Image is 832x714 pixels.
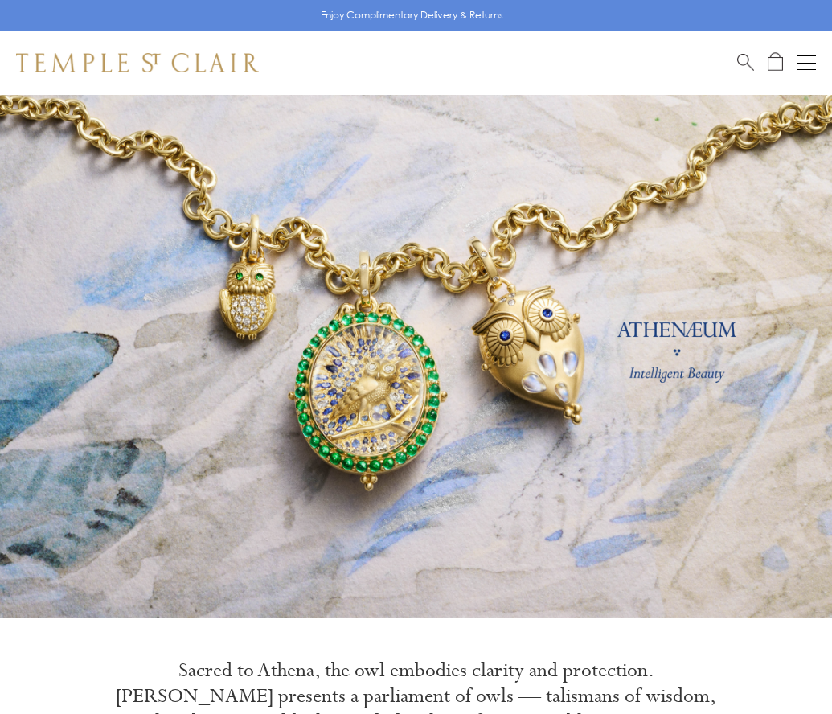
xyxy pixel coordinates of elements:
a: Search [737,52,754,72]
p: Enjoy Complimentary Delivery & Returns [321,7,503,23]
button: Open navigation [797,53,816,72]
img: Temple St. Clair [16,53,259,72]
a: Open Shopping Bag [768,52,783,72]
